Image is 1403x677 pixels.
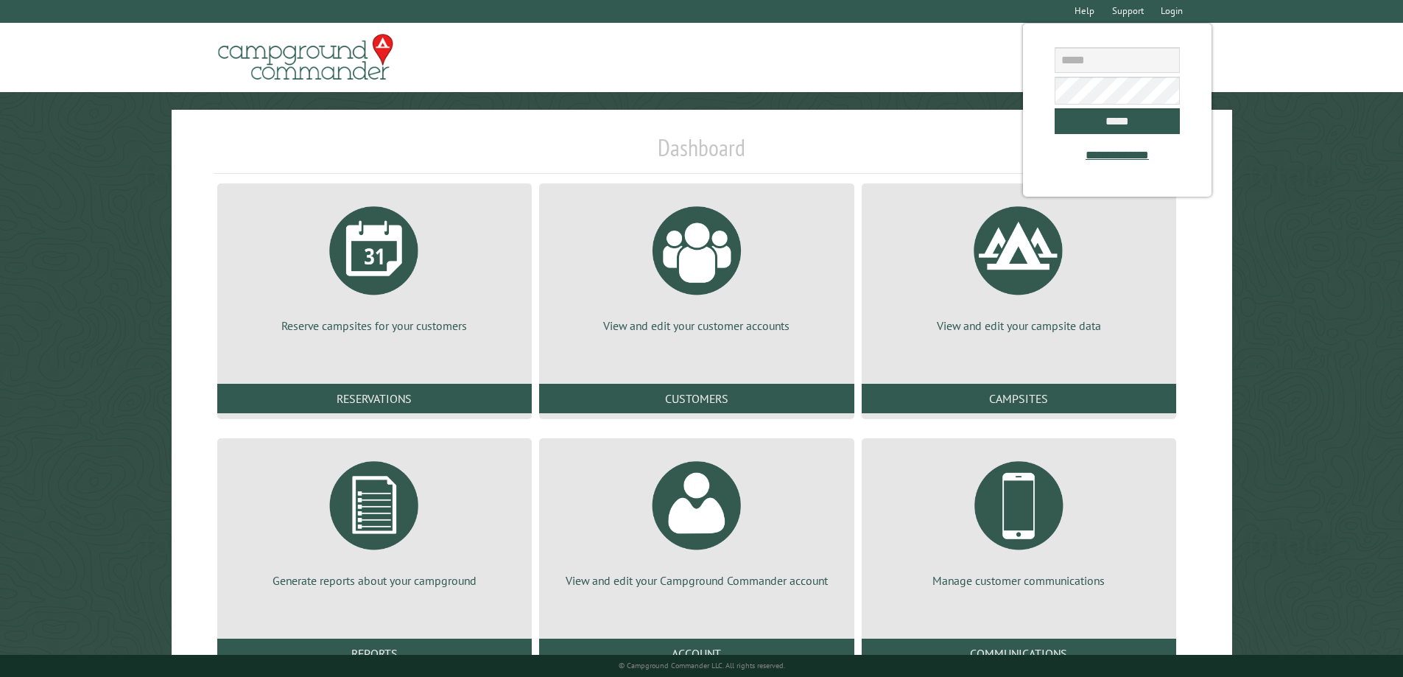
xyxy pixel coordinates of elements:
[557,450,836,589] a: View and edit your Campground Commander account
[557,572,836,589] p: View and edit your Campground Commander account
[235,195,514,334] a: Reserve campsites for your customers
[862,384,1176,413] a: Campsites
[217,639,532,668] a: Reports
[214,133,1190,174] h1: Dashboard
[539,384,854,413] a: Customers
[235,572,514,589] p: Generate reports about your campground
[879,572,1158,589] p: Manage customer communications
[214,29,398,86] img: Campground Commander
[879,318,1158,334] p: View and edit your campsite data
[557,318,836,334] p: View and edit your customer accounts
[862,639,1176,668] a: Communications
[879,450,1158,589] a: Manage customer communications
[217,384,532,413] a: Reservations
[879,195,1158,334] a: View and edit your campsite data
[539,639,854,668] a: Account
[235,450,514,589] a: Generate reports about your campground
[235,318,514,334] p: Reserve campsites for your customers
[619,661,785,670] small: © Campground Commander LLC. All rights reserved.
[557,195,836,334] a: View and edit your customer accounts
